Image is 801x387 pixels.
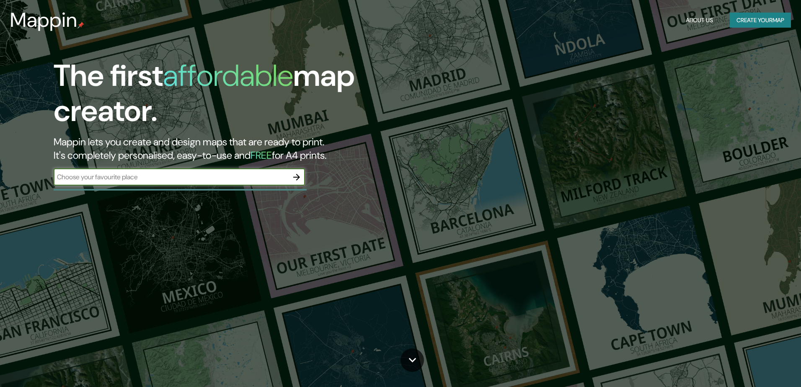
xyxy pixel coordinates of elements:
[54,58,454,135] h1: The first map creator.
[54,172,288,182] input: Choose your favourite place
[54,135,454,162] h2: Mappin lets you create and design maps that are ready to print. It's completely personalised, eas...
[730,13,791,28] button: Create yourmap
[251,149,272,162] h5: FREE
[163,56,293,95] h1: affordable
[682,13,716,28] button: About Us
[10,8,78,32] h3: Mappin
[78,22,84,28] img: mappin-pin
